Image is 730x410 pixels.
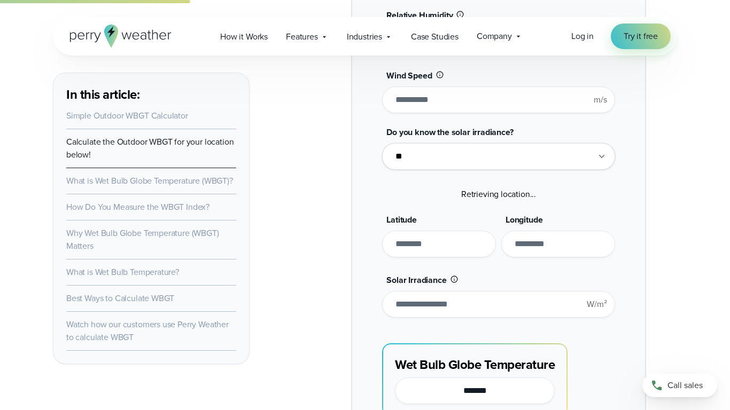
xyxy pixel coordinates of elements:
[642,374,717,397] a: Call sales
[66,266,179,278] a: What is Wet Bulb Temperature?
[461,188,536,200] span: Retrieving location...
[571,30,594,43] a: Log in
[66,136,234,161] a: Calculate the Outdoor WBGT for your location below!
[506,214,542,226] span: Longitude
[66,318,229,343] a: Watch how our customers use Perry Weather to calculate WBGT
[571,30,594,42] span: Log in
[66,86,236,103] h3: In this article:
[477,30,512,43] span: Company
[624,30,658,43] span: Try it free
[220,30,268,43] span: How it Works
[66,201,209,213] a: How Do You Measure the WBGT Index?
[386,69,432,82] span: Wind Speed
[66,109,188,122] a: Simple Outdoor WBGT Calculator
[286,30,318,43] span: Features
[411,30,459,43] span: Case Studies
[611,23,671,49] a: Try it free
[386,126,513,138] span: Do you know the solar irradiance?
[347,30,382,43] span: Industries
[66,227,219,252] a: Why Wet Bulb Globe Temperature (WBGT) Matters
[66,292,174,304] a: Best Ways to Calculate WBGT
[66,175,233,187] a: What is Wet Bulb Globe Temperature (WBGT)?
[386,274,446,286] span: Solar Irradiance
[402,26,468,48] a: Case Studies
[667,379,703,392] span: Call sales
[211,26,277,48] a: How it Works
[386,9,453,21] span: Relative Humidity
[386,214,417,226] span: Latitude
